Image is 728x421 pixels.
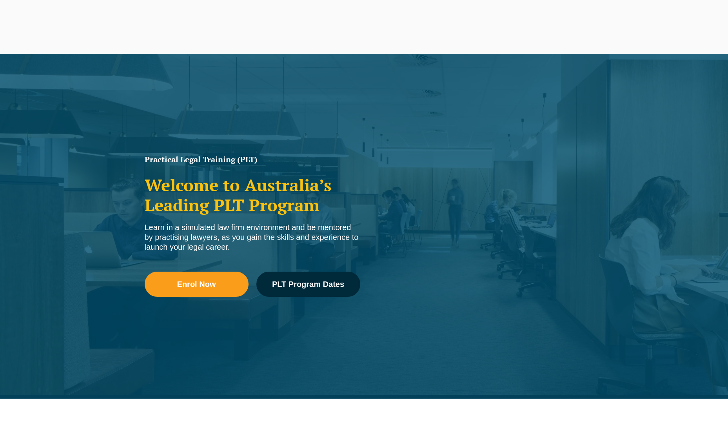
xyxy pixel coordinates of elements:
[177,280,216,288] span: Enrol Now
[256,272,360,297] a: PLT Program Dates
[145,223,360,252] div: Learn in a simulated law firm environment and be mentored by practising lawyers, as you gain the ...
[145,272,249,297] a: Enrol Now
[272,280,344,288] span: PLT Program Dates
[145,175,360,215] h2: Welcome to Australia’s Leading PLT Program
[145,156,360,163] h1: Practical Legal Training (PLT)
